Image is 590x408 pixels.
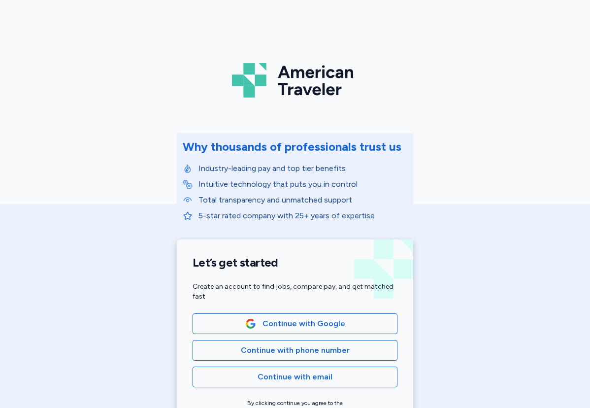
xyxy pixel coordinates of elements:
[258,371,332,383] span: Continue with email
[198,163,407,174] p: Industry-leading pay and top tier benefits
[193,282,397,302] div: Create an account to find jobs, compare pay, and get matched fast
[241,344,350,356] span: Continue with phone number
[193,313,397,334] button: Google LogoContinue with Google
[193,340,397,361] button: Continue with phone number
[198,178,407,190] p: Intuitive technology that puts you in control
[245,318,256,329] img: Google Logo
[232,59,358,102] img: Logo
[183,139,401,155] div: Why thousands of professionals trust us
[198,194,407,206] p: Total transparency and unmatched support
[193,255,397,270] h1: Let’s get started
[193,367,397,387] button: Continue with email
[198,210,407,222] p: 5-star rated company with 25+ years of expertise
[262,318,345,330] span: Continue with Google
